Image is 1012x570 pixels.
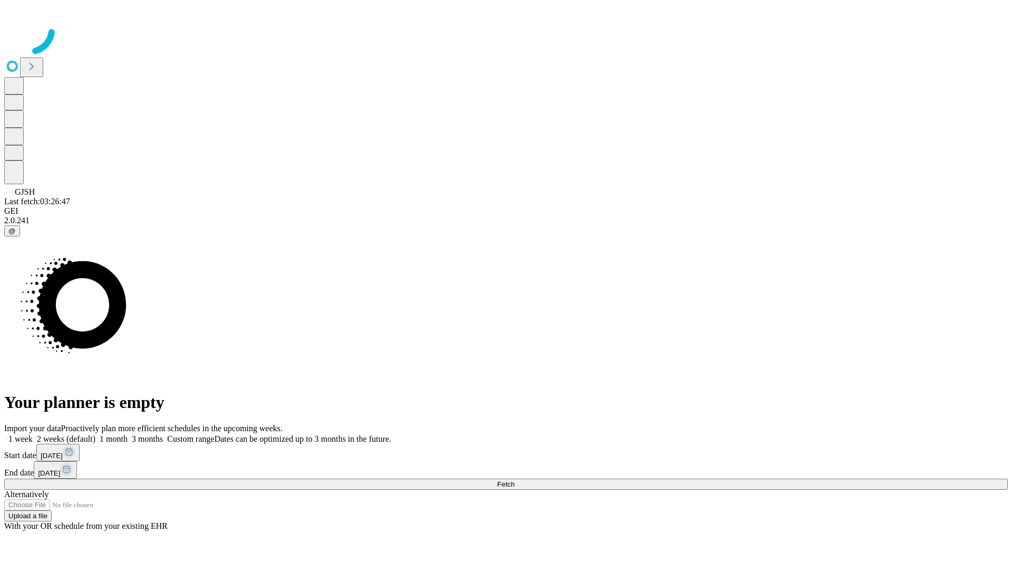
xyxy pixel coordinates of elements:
[167,434,214,443] span: Custom range
[4,461,1008,479] div: End date
[4,197,70,206] span: Last fetch: 03:26:47
[4,424,61,433] span: Import your data
[4,216,1008,225] div: 2.0.241
[4,206,1008,216] div: GEI
[497,480,514,488] span: Fetch
[8,227,16,235] span: @
[36,444,80,461] button: [DATE]
[34,461,77,479] button: [DATE]
[132,434,163,443] span: 3 months
[100,434,128,443] span: 1 month
[4,490,48,499] span: Alternatively
[8,434,33,443] span: 1 week
[4,510,52,521] button: Upload a file
[4,225,20,236] button: @
[37,434,95,443] span: 2 weeks (default)
[4,521,168,530] span: With your OR schedule from your existing EHR
[38,469,60,477] span: [DATE]
[4,444,1008,461] div: Start date
[4,393,1008,412] h1: Your planner is empty
[61,424,283,433] span: Proactively plan more efficient schedules in the upcoming weeks.
[4,479,1008,490] button: Fetch
[41,452,63,460] span: [DATE]
[15,187,35,196] span: GJSH
[215,434,391,443] span: Dates can be optimized up to 3 months in the future.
